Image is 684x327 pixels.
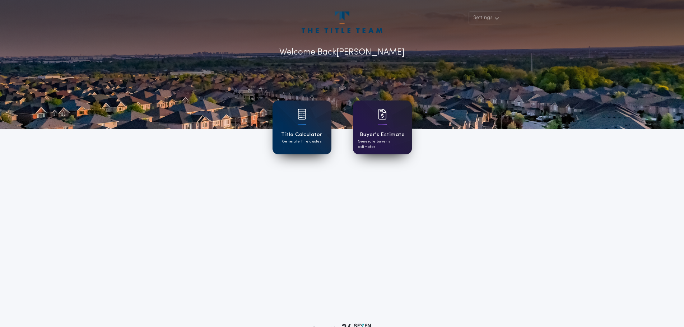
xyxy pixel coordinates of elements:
h1: Buyer's Estimate [360,131,405,139]
img: account-logo [302,11,382,33]
img: card icon [378,109,387,120]
p: Generate title quotes [282,139,321,144]
a: card iconTitle CalculatorGenerate title quotes [273,101,331,154]
a: card iconBuyer's EstimateGenerate buyer's estimates [353,101,412,154]
p: Welcome Back [PERSON_NAME] [279,46,405,59]
img: card icon [298,109,306,120]
p: Generate buyer's estimates [358,139,407,150]
button: Settings [469,11,502,24]
h1: Title Calculator [281,131,322,139]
